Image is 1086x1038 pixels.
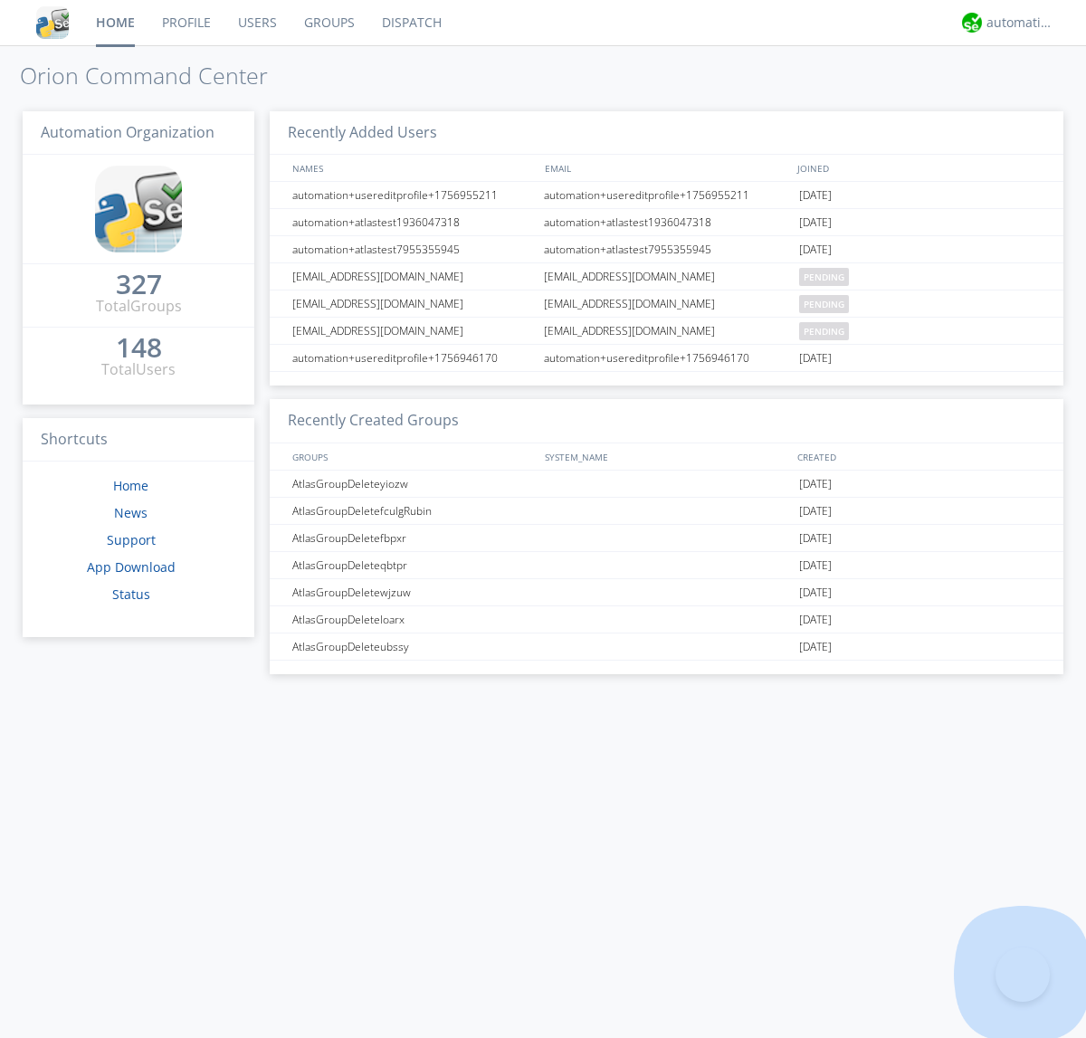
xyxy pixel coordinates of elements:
[288,471,538,497] div: AtlasGroupDeleteyiozw
[270,471,1063,498] a: AtlasGroupDeleteyiozw[DATE]
[107,531,156,548] a: Support
[270,236,1063,263] a: automation+atlastest7955355945automation+atlastest7955355945[DATE]
[270,525,1063,552] a: AtlasGroupDeletefbpxr[DATE]
[288,236,538,262] div: automation+atlastest7955355945
[288,606,538,633] div: AtlasGroupDeleteloarx
[270,606,1063,633] a: AtlasGroupDeleteloarx[DATE]
[288,318,538,344] div: [EMAIL_ADDRESS][DOMAIN_NAME]
[799,209,832,236] span: [DATE]
[288,525,538,551] div: AtlasGroupDeletefbpxr
[288,552,538,578] div: AtlasGroupDeleteqbtpr
[793,155,1046,181] div: JOINED
[101,359,176,380] div: Total Users
[540,155,793,181] div: EMAIL
[270,399,1063,443] h3: Recently Created Groups
[799,525,832,552] span: [DATE]
[270,111,1063,156] h3: Recently Added Users
[288,633,538,660] div: AtlasGroupDeleteubssy
[799,295,849,313] span: pending
[270,263,1063,290] a: [EMAIL_ADDRESS][DOMAIN_NAME][EMAIL_ADDRESS][DOMAIN_NAME]pending
[799,322,849,340] span: pending
[270,345,1063,372] a: automation+usereditprofile+1756946170automation+usereditprofile+1756946170[DATE]
[114,504,148,521] a: News
[288,290,538,317] div: [EMAIL_ADDRESS][DOMAIN_NAME]
[799,471,832,498] span: [DATE]
[87,558,176,576] a: App Download
[36,6,69,39] img: cddb5a64eb264b2086981ab96f4c1ba7
[116,275,162,296] a: 327
[112,586,150,603] a: Status
[270,633,1063,661] a: AtlasGroupDeleteubssy[DATE]
[288,155,536,181] div: NAMES
[799,633,832,661] span: [DATE]
[288,579,538,605] div: AtlasGroupDeletewjzuw
[793,443,1046,470] div: CREATED
[288,345,538,371] div: automation+usereditprofile+1756946170
[540,443,793,470] div: SYSTEM_NAME
[539,209,795,235] div: automation+atlastest1936047318
[539,236,795,262] div: automation+atlastest7955355945
[986,14,1054,32] div: automation+atlas
[539,318,795,344] div: [EMAIL_ADDRESS][DOMAIN_NAME]
[116,338,162,359] a: 148
[539,345,795,371] div: automation+usereditprofile+1756946170
[799,345,832,372] span: [DATE]
[96,296,182,317] div: Total Groups
[116,338,162,357] div: 148
[95,166,182,252] img: cddb5a64eb264b2086981ab96f4c1ba7
[962,13,982,33] img: d2d01cd9b4174d08988066c6d424eccd
[799,268,849,286] span: pending
[270,579,1063,606] a: AtlasGroupDeletewjzuw[DATE]
[113,477,148,494] a: Home
[799,579,832,606] span: [DATE]
[116,275,162,293] div: 327
[288,182,538,208] div: automation+usereditprofile+1756955211
[288,209,538,235] div: automation+atlastest1936047318
[270,209,1063,236] a: automation+atlastest1936047318automation+atlastest1936047318[DATE]
[799,606,832,633] span: [DATE]
[23,418,254,462] h3: Shortcuts
[270,182,1063,209] a: automation+usereditprofile+1756955211automation+usereditprofile+1756955211[DATE]
[995,948,1050,1002] iframe: Toggle Customer Support
[799,182,832,209] span: [DATE]
[539,290,795,317] div: [EMAIL_ADDRESS][DOMAIN_NAME]
[288,443,536,470] div: GROUPS
[270,498,1063,525] a: AtlasGroupDeletefculgRubin[DATE]
[270,290,1063,318] a: [EMAIL_ADDRESS][DOMAIN_NAME][EMAIL_ADDRESS][DOMAIN_NAME]pending
[799,236,832,263] span: [DATE]
[799,498,832,525] span: [DATE]
[539,263,795,290] div: [EMAIL_ADDRESS][DOMAIN_NAME]
[41,122,214,142] span: Automation Organization
[799,552,832,579] span: [DATE]
[288,498,538,524] div: AtlasGroupDeletefculgRubin
[288,263,538,290] div: [EMAIL_ADDRESS][DOMAIN_NAME]
[270,318,1063,345] a: [EMAIL_ADDRESS][DOMAIN_NAME][EMAIL_ADDRESS][DOMAIN_NAME]pending
[539,182,795,208] div: automation+usereditprofile+1756955211
[270,552,1063,579] a: AtlasGroupDeleteqbtpr[DATE]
